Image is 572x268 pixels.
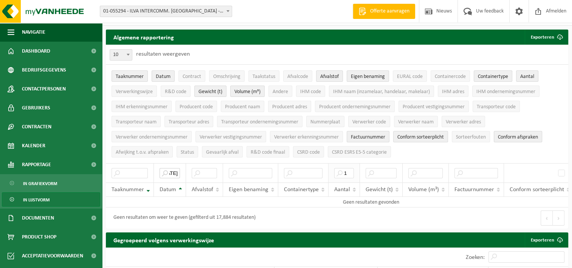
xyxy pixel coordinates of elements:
span: 10 [110,50,132,60]
button: AfvalcodeAfvalcode: Activate to sort [283,70,312,82]
button: R&D code finaalR&amp;D code finaal: Activate to sort [246,146,289,157]
button: Conform afspraken : Activate to sort [494,131,542,142]
span: 01-055294 - ILVA INTERCOMM. EREMBODEGEM - EREMBODEGEM [100,6,232,17]
button: StatusStatus: Activate to sort [177,146,198,157]
span: Rapportage [22,155,51,174]
span: Factuurnummer [454,187,494,193]
button: ContainertypeContainertype: Activate to sort [474,70,512,82]
span: Afvalcode [287,74,308,79]
span: Acceptatievoorwaarden [22,246,83,265]
span: Eigen benaming [229,187,268,193]
button: EURAL codeEURAL code: Activate to sort [393,70,427,82]
span: Aantal [334,187,350,193]
button: CSRD codeCSRD code: Activate to sort [293,146,324,157]
span: Conform afspraken [498,134,538,140]
span: Navigatie [22,23,45,42]
button: Conform sorteerplicht : Activate to sort [393,131,448,142]
span: Contract [183,74,201,79]
span: In grafiekvorm [23,176,57,191]
span: Verwerker ondernemingsnummer [116,134,188,140]
button: Afwijking t.o.v. afsprakenAfwijking t.o.v. afspraken: Activate to sort [112,146,173,157]
span: Datum [156,74,171,79]
span: Containercode [435,74,466,79]
span: Verwerker vestigingsnummer [200,134,262,140]
button: AndereAndere: Activate to sort [268,86,292,97]
button: IHM codeIHM code: Activate to sort [296,86,325,97]
button: Verwerker adresVerwerker adres: Activate to sort [442,116,485,127]
span: Transporteur adres [169,119,209,125]
span: Bedrijfsgegevens [22,61,66,79]
span: R&D code finaal [251,150,285,155]
button: Transporteur ondernemingsnummerTransporteur ondernemingsnummer : Activate to sort [217,116,302,127]
button: NummerplaatNummerplaat: Activate to sort [306,116,344,127]
span: Conform sorteerplicht [397,134,444,140]
span: Taaknummer [112,187,144,193]
span: R&D code [165,89,186,95]
button: TaaknummerTaaknummer: Activate to remove sorting [112,70,148,82]
button: Transporteur naamTransporteur naam: Activate to sort [112,116,161,127]
button: DatumDatum: Activate to sort [152,70,175,82]
button: FactuurnummerFactuurnummer: Activate to sort [347,131,389,142]
span: Gewicht (t) [198,89,222,95]
span: Factuurnummer [351,134,385,140]
label: resultaten weergeven [136,51,190,57]
button: ContractContract: Activate to sort [178,70,205,82]
button: Transporteur adresTransporteur adres: Activate to sort [164,116,213,127]
button: AantalAantal: Activate to sort [516,70,538,82]
span: IHM code [300,89,321,95]
span: Dashboard [22,42,50,61]
div: Geen resultaten om weer te geven (gefilterd uit 17,884 resultaten) [110,211,256,225]
button: VerwerkingswijzeVerwerkingswijze: Activate to sort [112,86,157,97]
span: Documenten [22,209,54,227]
span: Verwerker naam [398,119,434,125]
span: Offerte aanvragen [368,8,411,15]
button: R&D codeR&amp;D code: Activate to sort [161,86,191,97]
span: Contactpersonen [22,79,66,98]
span: Kalender [22,136,45,155]
button: Producent vestigingsnummerProducent vestigingsnummer: Activate to sort [398,101,469,112]
span: Product Shop [22,227,56,246]
span: Volume (m³) [234,89,260,95]
button: Next [553,210,564,226]
span: Afwijking t.o.v. afspraken [116,150,169,155]
span: IHM naam (inzamelaar, handelaar, makelaar) [333,89,430,95]
button: Volume (m³)Volume (m³): Activate to sort [230,86,265,97]
span: Conform sorteerplicht [510,187,564,193]
span: Transporteur ondernemingsnummer [221,119,298,125]
span: IHM erkenningsnummer [116,104,167,110]
span: IHM adres [442,89,464,95]
span: Containertype [284,187,319,193]
button: Verwerker naamVerwerker naam: Activate to sort [394,116,438,127]
span: Producent adres [272,104,307,110]
span: Producent vestigingsnummer [403,104,465,110]
span: Verwerkingswijze [116,89,153,95]
button: IHM adresIHM adres: Activate to sort [438,86,468,97]
button: Gewicht (t)Gewicht (t): Activate to sort [194,86,226,97]
span: Taakstatus [253,74,275,79]
h2: Algemene rapportering [106,30,181,45]
button: ContainercodeContainercode: Activate to sort [431,70,470,82]
span: Gebruikers [22,98,50,117]
button: Verwerker erkenningsnummerVerwerker erkenningsnummer: Activate to sort [270,131,343,142]
span: Producent code [180,104,213,110]
button: IHM erkenningsnummerIHM erkenningsnummer: Activate to sort [112,101,172,112]
span: Gevaarlijk afval [206,150,239,155]
button: Producent ondernemingsnummerProducent ondernemingsnummer: Activate to sort [315,101,395,112]
label: Zoeken: [466,254,485,260]
button: Verwerker ondernemingsnummerVerwerker ondernemingsnummer: Activate to sort [112,131,192,142]
button: OmschrijvingOmschrijving: Activate to sort [209,70,245,82]
button: IHM ondernemingsnummerIHM ondernemingsnummer: Activate to sort [472,86,539,97]
span: Containertype [478,74,508,79]
button: Previous [541,210,553,226]
span: Producent naam [225,104,260,110]
span: Nummerplaat [310,119,340,125]
button: AfvalstofAfvalstof: Activate to sort [316,70,343,82]
span: Contracten [22,117,51,136]
a: Offerte aanvragen [353,4,415,19]
button: Eigen benamingEigen benaming: Activate to sort [347,70,389,82]
span: Afvalstof [192,187,213,193]
button: Transporteur codeTransporteur code: Activate to sort [473,101,520,112]
button: SorteerfoutenSorteerfouten: Activate to sort [452,131,490,142]
span: In lijstvorm [23,193,50,207]
a: In grafiekvorm [2,176,100,190]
